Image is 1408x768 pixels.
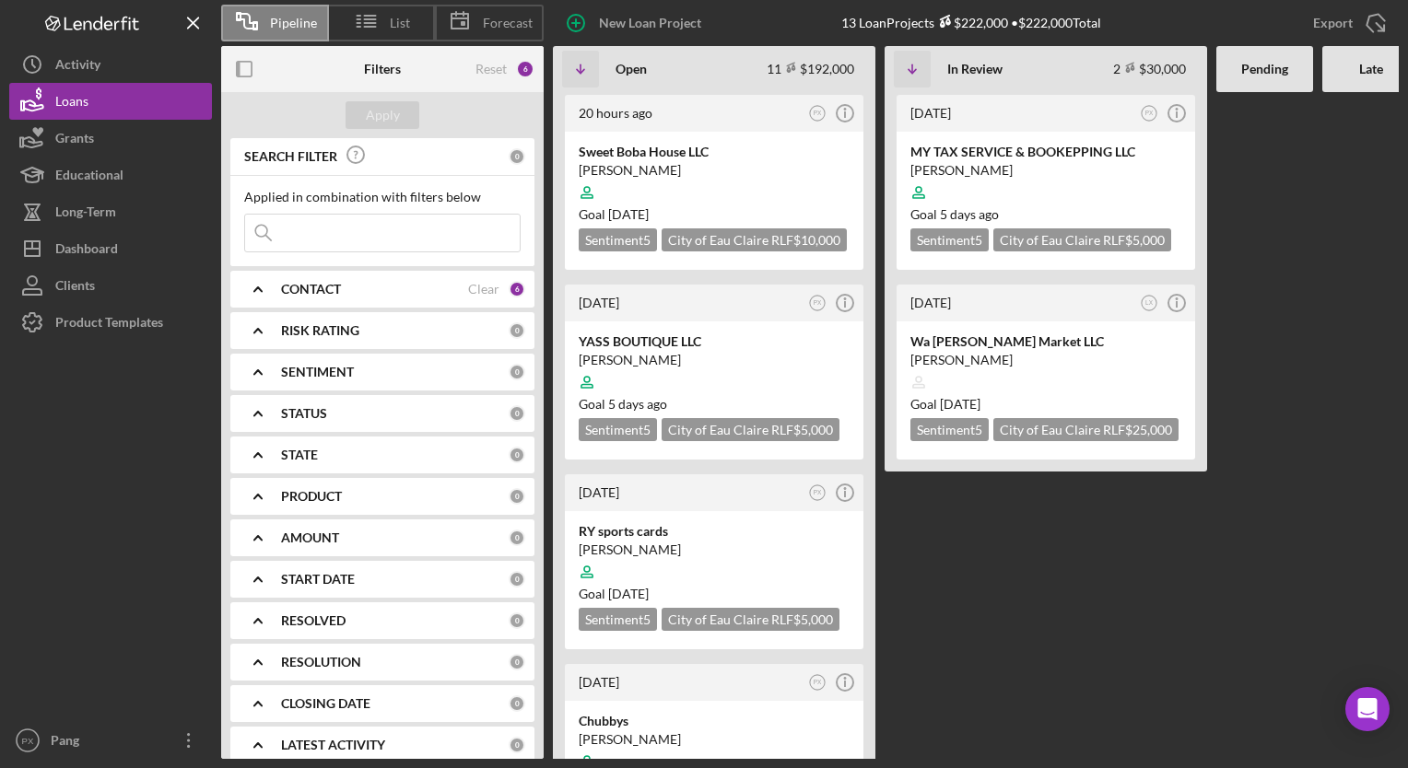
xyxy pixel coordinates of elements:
[579,206,649,222] span: Goal
[910,228,989,251] div: Sentiment 5
[579,396,667,412] span: Goal
[390,16,410,30] span: List
[579,105,652,121] time: 2025-08-25 19:59
[509,695,525,712] div: 0
[1145,110,1154,116] text: PX
[940,396,980,412] time: 08/29/2025
[509,447,525,463] div: 0
[281,613,346,628] b: RESOLVED
[579,522,850,541] div: RY sports cards
[281,448,318,462] b: STATE
[1313,5,1353,41] div: Export
[55,193,116,235] div: Long-Term
[562,282,866,462] a: [DATE]PXYASS BOUTIQUE LLC[PERSON_NAME]Goal 5 days agoSentiment5City of Eau Claire RLF$5,000
[579,295,619,310] time: 2025-08-12 23:45
[55,267,95,308] div: Clients
[509,654,525,670] div: 0
[509,737,525,753] div: 0
[475,62,507,76] div: Reset
[509,488,525,505] div: 0
[805,101,830,126] button: PX
[9,46,212,83] button: Activity
[579,228,657,251] div: Sentiment 5
[366,101,400,129] div: Apply
[579,674,619,690] time: 2025-07-30 17:23
[562,92,866,273] a: 20 hours agoPXSweet Boba House LLC[PERSON_NAME]Goal [DATE]Sentiment5City of Eau Claire RLF$10,000
[608,206,649,222] time: 09/06/2025
[55,157,123,198] div: Educational
[805,481,830,506] button: PX
[55,120,94,161] div: Grants
[364,62,401,76] b: Filters
[281,655,361,669] b: RESOLUTION
[1137,291,1162,316] button: LX
[281,696,370,711] b: CLOSING DATE
[993,228,1171,251] div: City of Eau Claire RLF $5,000
[55,83,88,124] div: Loans
[894,282,1198,462] a: [DATE]LXWa [PERSON_NAME] Market LLC[PERSON_NAME]Goal [DATE]Sentiment5City of Eau Claire RLF$25,000
[9,267,212,304] button: Clients
[55,230,118,272] div: Dashboard
[9,157,212,193] button: Educational
[947,62,1003,76] b: In Review
[599,5,701,41] div: New Loan Project
[9,193,212,230] button: Long-Term
[9,230,212,267] button: Dashboard
[270,16,317,30] span: Pipeline
[509,322,525,339] div: 0
[9,304,212,341] button: Product Templates
[910,332,1181,351] div: Wa [PERSON_NAME] Market LLC
[244,149,337,164] b: SEARCH FILTER
[579,351,850,369] div: [PERSON_NAME]
[662,608,839,631] div: City of Eau Claire RLF $5,000
[281,489,342,504] b: PRODUCT
[910,105,951,121] time: 2025-08-11 18:49
[579,484,619,500] time: 2025-08-12 19:02
[55,46,100,87] div: Activity
[579,418,657,441] div: Sentiment 5
[993,418,1179,441] div: City of Eau Claire RLF $25,000
[9,120,212,157] button: Grants
[579,586,649,601] span: Goal
[9,722,212,759] button: PXPang [PERSON_NAME]
[281,282,341,297] b: CONTACT
[910,418,989,441] div: Sentiment 5
[910,161,1181,180] div: [PERSON_NAME]
[516,60,534,78] div: 6
[1359,62,1383,76] b: Late
[55,304,163,345] div: Product Templates
[281,530,339,545] b: AMOUNT
[22,736,34,746] text: PX
[468,282,499,297] div: Clear
[1295,5,1399,41] button: Export
[579,143,850,161] div: Sweet Boba House LLC
[579,332,850,351] div: YASS BOUTIQUE LLC
[562,471,866,652] a: [DATE]PXRY sports cards[PERSON_NAME]Goal [DATE]Sentiment5City of Eau Claire RLF$5,000
[814,110,822,116] text: PX
[1145,299,1154,306] text: LX
[662,228,847,251] div: City of Eau Claire RLF $10,000
[940,206,999,222] time: 08/21/2025
[1113,61,1186,76] div: 2 $30,000
[805,291,830,316] button: PX
[244,190,521,204] div: Applied in combination with filters below
[509,405,525,422] div: 0
[509,571,525,588] div: 0
[509,612,525,629] div: 0
[9,83,212,120] a: Loans
[553,5,720,41] button: New Loan Project
[1137,101,1162,126] button: PX
[509,364,525,380] div: 0
[814,489,822,495] text: PX
[1345,687,1390,731] div: Open Intercom Messenger
[814,299,822,306] text: PX
[608,396,667,412] time: 08/21/2025
[616,62,647,76] b: Open
[910,206,999,222] span: Goal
